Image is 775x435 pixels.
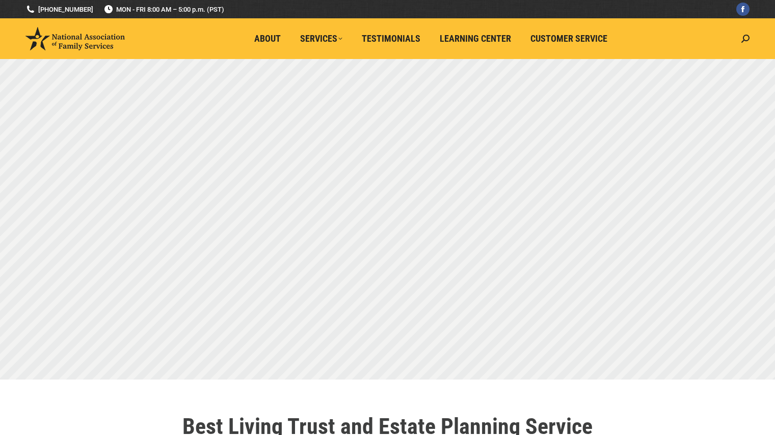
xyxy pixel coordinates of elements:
span: Testimonials [362,33,420,44]
a: Testimonials [355,29,427,48]
a: About [247,29,288,48]
span: MON - FRI 8:00 AM – 5:00 p.m. (PST) [103,5,224,14]
img: National Association of Family Services [25,27,125,50]
a: [PHONE_NUMBER] [25,5,93,14]
span: Services [300,33,342,44]
span: Customer Service [530,33,607,44]
a: Customer Service [523,29,614,48]
a: Facebook page opens in new window [736,3,750,16]
span: About [254,33,281,44]
a: Learning Center [433,29,518,48]
span: Learning Center [440,33,511,44]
